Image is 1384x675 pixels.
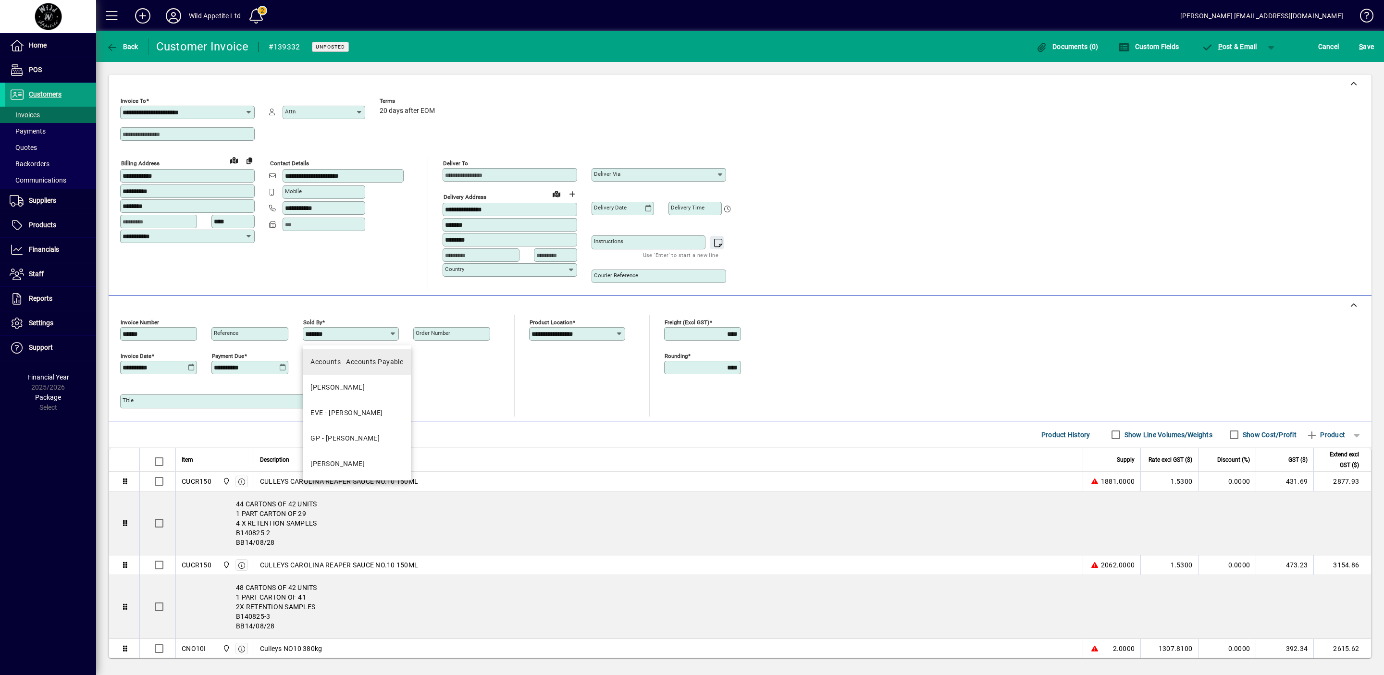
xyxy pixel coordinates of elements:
mat-label: Courier Reference [594,272,638,279]
label: Show Line Volumes/Weights [1123,430,1212,440]
div: Accounts - Accounts Payable [310,357,403,367]
div: CUCR150 [182,477,211,486]
div: EVE - [PERSON_NAME] [310,408,383,418]
span: Unposted [316,44,345,50]
td: 392.34 [1256,639,1313,658]
span: Custom Fields [1118,43,1179,50]
div: #139332 [269,39,300,55]
span: Home [29,41,47,49]
mat-label: Country [445,266,464,272]
span: Package [35,393,61,401]
div: [PERSON_NAME] [EMAIL_ADDRESS][DOMAIN_NAME] [1180,8,1343,24]
button: Custom Fields [1116,38,1181,55]
span: Rate excl GST ($) [1149,454,1192,465]
span: 1881.0000 [1101,477,1135,486]
span: 20 days after EOM [380,107,435,115]
span: Documents (0) [1036,43,1099,50]
div: 44 CARTONS OF 42 UNITS 1 PART CARTON OF 29 4 X RETENTION SAMPLES B140825-2 BB14/08/28 [176,491,1371,555]
mat-label: Sold by [303,319,322,326]
span: Staff [29,270,44,278]
mat-label: Delivery date [594,204,627,211]
span: 2.0000 [1113,644,1135,653]
td: 2877.93 [1313,472,1371,491]
td: 0.0000 [1198,472,1256,491]
a: Invoices [5,107,96,123]
div: 48 CARTONS OF 42 UNITS 1 PART CARTON OF 41 2X RETENTION SAMPLES B140825-3 BB14/08/28 [176,575,1371,638]
span: Culleys NO10 380kg [260,644,322,653]
span: Settings [29,319,53,327]
span: Invoices [10,111,40,119]
span: Product [1306,427,1345,442]
span: Quotes [10,144,37,151]
a: Home [5,34,96,58]
button: Cancel [1316,38,1342,55]
span: Suppliers [29,196,56,204]
div: GP - [PERSON_NAME] [310,433,380,443]
div: 1307.8100 [1147,644,1192,653]
span: Products [29,221,56,229]
a: Knowledge Base [1353,2,1372,33]
span: Communications [10,176,66,184]
span: Reports [29,295,52,302]
span: CULLEYS CAROLINA REAPER SAUCE NO.10 150ML [260,477,418,486]
mat-label: Mobile [285,188,302,195]
span: Product History [1041,427,1090,442]
span: Cancel [1318,39,1339,54]
button: Post & Email [1197,38,1262,55]
td: 2615.62 [1313,639,1371,658]
button: Product [1301,426,1350,443]
span: Payments [10,127,46,135]
a: Support [5,336,96,360]
span: Description [260,454,289,465]
a: Reports [5,287,96,311]
span: Financial Year [27,373,69,381]
a: Communications [5,172,96,188]
a: View on map [549,186,564,201]
span: Discount (%) [1217,454,1250,465]
span: Back [106,43,138,50]
button: Documents (0) [1034,38,1101,55]
td: 3154.86 [1313,555,1371,575]
mat-label: Reference [214,330,238,336]
mat-option: Accounts - Accounts Payable [303,349,411,375]
button: Choose address [564,186,580,202]
mat-label: Title [123,397,134,404]
mat-label: Rounding [665,353,688,359]
mat-label: Attn [285,108,296,115]
div: Customer Invoice [156,39,249,54]
td: 431.69 [1256,472,1313,491]
mat-option: LEIGH - Leigh-Ann Groenewald [303,451,411,477]
div: 1.5300 [1147,477,1192,486]
mat-label: Deliver To [443,160,468,167]
app-page-header-button: Back [96,38,149,55]
span: ave [1359,39,1374,54]
div: CNO10I [182,644,206,653]
span: Backorders [10,160,49,168]
span: GST ($) [1288,454,1308,465]
mat-label: Deliver via [594,171,620,177]
a: Financials [5,238,96,262]
mat-label: Order number [416,330,450,336]
button: Profile [158,7,189,25]
label: Show Cost/Profit [1241,430,1297,440]
mat-option: EVE - Eve Halcomb [303,400,411,426]
mat-label: Invoice number [121,319,159,326]
span: Financials [29,245,59,253]
span: Supply [1117,454,1135,465]
mat-label: Payment due [212,353,244,359]
mat-label: Instructions [594,238,623,245]
div: [PERSON_NAME] [310,382,365,393]
button: Back [104,38,141,55]
span: Extend excl GST ($) [1320,449,1359,470]
span: S [1359,43,1363,50]
span: Support [29,344,53,351]
td: 0.0000 [1198,555,1256,575]
span: P [1218,43,1223,50]
span: Terms [380,98,437,104]
button: Save [1357,38,1376,55]
mat-hint: Use 'Enter' to start a new line [643,249,718,260]
span: Wild Appetite Ltd [220,476,231,487]
a: Staff [5,262,96,286]
a: Backorders [5,156,96,172]
a: Settings [5,311,96,335]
